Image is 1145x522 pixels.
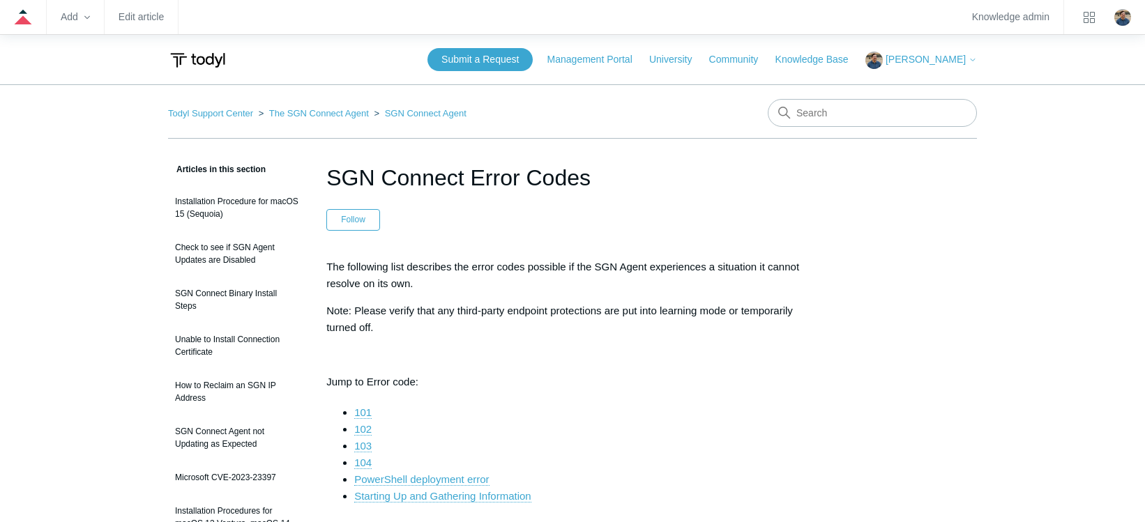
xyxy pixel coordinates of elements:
img: Todyl Support Center Help Center home page [168,47,227,73]
a: 104 [354,456,372,469]
a: SGN Connect Binary Install Steps [168,280,305,319]
a: Check to see if SGN Agent Updates are Disabled [168,234,305,273]
button: Follow Article [326,209,380,230]
a: Edit article [119,13,164,21]
input: Search [768,99,977,127]
a: Installation Procedure for macOS 15 (Sequoia) [168,188,305,227]
zd-hc-trigger: Click your profile icon to open the profile menu [1114,9,1131,26]
li: SGN Connect Agent [371,108,466,118]
zd-hc-trigger: Add [61,13,90,21]
a: The SGN Connect Agent [269,108,369,118]
span: Articles in this section [168,164,266,174]
img: user avatar [1114,9,1131,26]
a: PowerShell deployment error [354,473,489,486]
a: SGN Connect Agent not Updating as Expected [168,418,305,457]
a: Management Portal [547,52,646,67]
h1: SGN Connect Error Codes [326,161,819,194]
p: The following list describes the error codes possible if the SGN Agent experiences a situation it... [326,259,819,292]
a: Unable to Install Connection Certificate [168,326,305,365]
a: Knowledge admin [972,13,1049,21]
a: Knowledge Base [775,52,863,67]
a: Microsoft CVE-2023-23397 [168,464,305,491]
p: Note: Please verify that any third-party endpoint protections are put into learning mode or tempo... [326,302,819,336]
button: [PERSON_NAME] [865,52,977,69]
a: How to Reclaim an SGN IP Address [168,372,305,411]
a: SGN Connect Agent [385,108,467,118]
a: Community [709,52,773,67]
li: Todyl Support Center [168,108,256,118]
a: 102 [354,423,372,436]
a: 101 [354,406,372,419]
a: 103 [354,440,372,452]
span: [PERSON_NAME] [886,54,966,65]
a: Submit a Request [427,48,533,71]
a: University [649,52,706,67]
li: The SGN Connect Agent [256,108,372,118]
a: Starting Up and Gathering Information [354,490,531,502]
a: Todyl Support Center [168,108,253,118]
p: Jump to Error code: [326,374,819,390]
